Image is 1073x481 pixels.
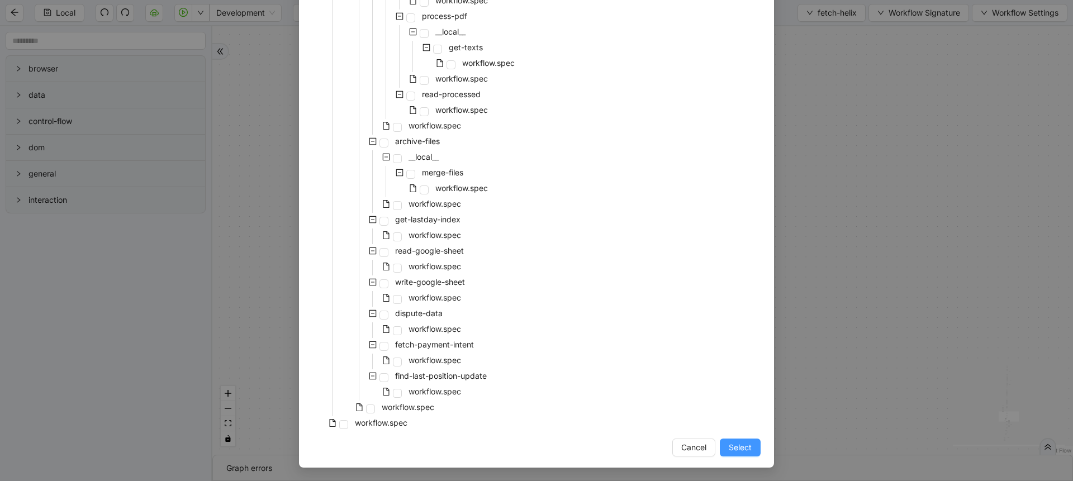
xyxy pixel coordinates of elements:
[420,9,469,23] span: process-pdf
[393,244,466,258] span: read-google-sheet
[382,402,434,412] span: workflow.spec
[409,199,461,208] span: workflow.spec
[329,419,336,427] span: file
[393,338,476,351] span: fetch-payment-intent
[435,27,466,36] span: __local__
[395,136,440,146] span: archive-files
[406,354,463,367] span: workflow.spec
[435,183,488,193] span: workflow.spec
[393,369,489,383] span: find-last-position-update
[369,278,377,286] span: minus-square
[406,150,441,164] span: __local__
[435,74,488,83] span: workflow.spec
[462,58,515,68] span: workflow.spec
[396,91,403,98] span: minus-square
[422,89,481,99] span: read-processed
[382,294,390,302] span: file
[409,184,417,192] span: file
[369,341,377,349] span: minus-square
[409,121,461,130] span: workflow.spec
[409,387,461,396] span: workflow.spec
[382,122,390,130] span: file
[409,324,461,334] span: workflow.spec
[433,103,490,117] span: workflow.spec
[406,260,463,273] span: workflow.spec
[382,153,390,161] span: minus-square
[396,169,403,177] span: minus-square
[353,416,410,430] span: workflow.spec
[395,215,460,224] span: get-lastday-index
[720,439,761,456] button: Select
[382,231,390,239] span: file
[396,12,403,20] span: minus-square
[449,42,483,52] span: get-texts
[355,418,407,427] span: workflow.spec
[460,56,517,70] span: workflow.spec
[395,246,464,255] span: read-google-sheet
[420,166,466,179] span: merge-files
[433,182,490,195] span: workflow.spec
[409,152,439,161] span: __local__
[420,88,483,101] span: read-processed
[436,59,444,67] span: file
[409,355,461,365] span: workflow.spec
[369,372,377,380] span: minus-square
[729,441,752,454] span: Select
[369,137,377,145] span: minus-square
[422,11,467,21] span: process-pdf
[409,293,461,302] span: workflow.spec
[406,322,463,336] span: workflow.spec
[409,75,417,83] span: file
[382,200,390,208] span: file
[406,119,463,132] span: workflow.spec
[355,403,363,411] span: file
[395,308,443,318] span: dispute-data
[406,385,463,398] span: workflow.spec
[395,371,487,380] span: find-last-position-update
[393,275,467,289] span: write-google-sheet
[393,135,442,148] span: archive-files
[369,247,377,255] span: minus-square
[369,309,377,317] span: minus-square
[409,261,461,271] span: workflow.spec
[382,325,390,333] span: file
[422,44,430,51] span: minus-square
[382,263,390,270] span: file
[406,228,463,242] span: workflow.spec
[409,230,461,240] span: workflow.spec
[422,168,463,177] span: merge-files
[395,277,465,287] span: write-google-sheet
[406,291,463,304] span: workflow.spec
[681,441,706,454] span: Cancel
[433,72,490,85] span: workflow.spec
[447,41,485,54] span: get-texts
[382,388,390,396] span: file
[433,25,468,39] span: __local__
[393,307,445,320] span: dispute-data
[379,401,436,414] span: workflow.spec
[409,106,417,114] span: file
[409,28,417,36] span: minus-square
[369,216,377,223] span: minus-square
[393,213,463,226] span: get-lastday-index
[382,356,390,364] span: file
[406,197,463,211] span: workflow.spec
[672,439,715,456] button: Cancel
[435,105,488,115] span: workflow.spec
[395,340,474,349] span: fetch-payment-intent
